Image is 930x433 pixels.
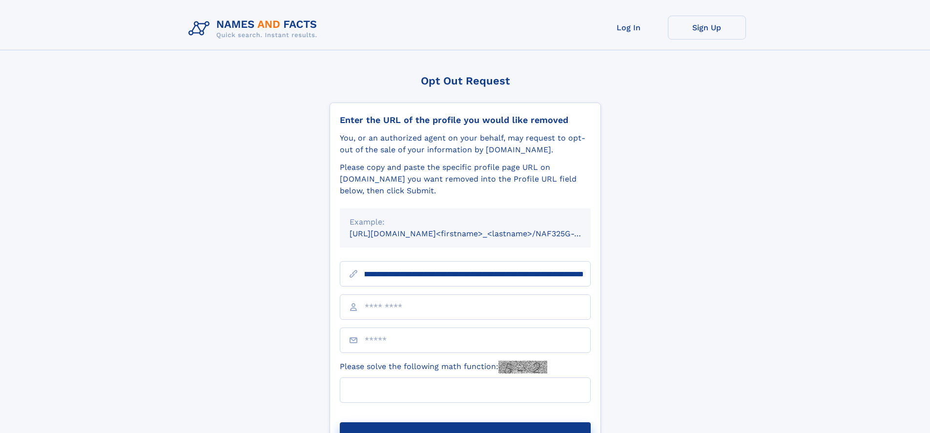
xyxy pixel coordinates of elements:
[350,229,609,238] small: [URL][DOMAIN_NAME]<firstname>_<lastname>/NAF325G-xxxxxxxx
[668,16,746,40] a: Sign Up
[350,216,581,228] div: Example:
[340,361,547,373] label: Please solve the following math function:
[330,75,601,87] div: Opt Out Request
[185,16,325,42] img: Logo Names and Facts
[590,16,668,40] a: Log In
[340,162,591,197] div: Please copy and paste the specific profile page URL on [DOMAIN_NAME] you want removed into the Pr...
[340,132,591,156] div: You, or an authorized agent on your behalf, may request to opt-out of the sale of your informatio...
[340,115,591,125] div: Enter the URL of the profile you would like removed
